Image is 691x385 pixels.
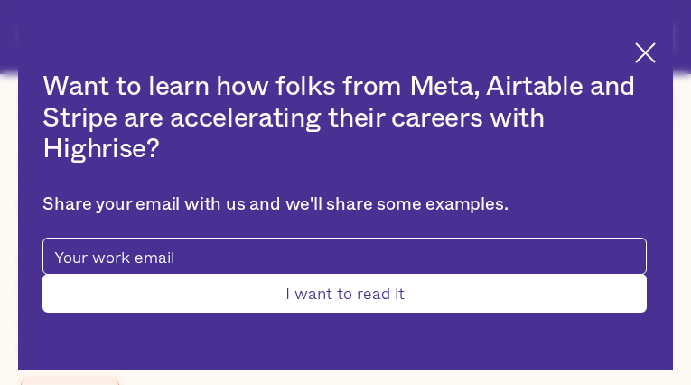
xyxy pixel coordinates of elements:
img: Cross icon [635,42,656,63]
h2: Want to learn how folks from Meta, Airtable and Stripe are accelerating their careers with Highrise? [42,71,646,165]
input: Your work email [42,238,646,275]
input: I want to read it [42,274,646,313]
form: pop-up-modal-form [42,238,646,313]
div: Share your email with us and we'll share some examples. [42,194,646,216]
